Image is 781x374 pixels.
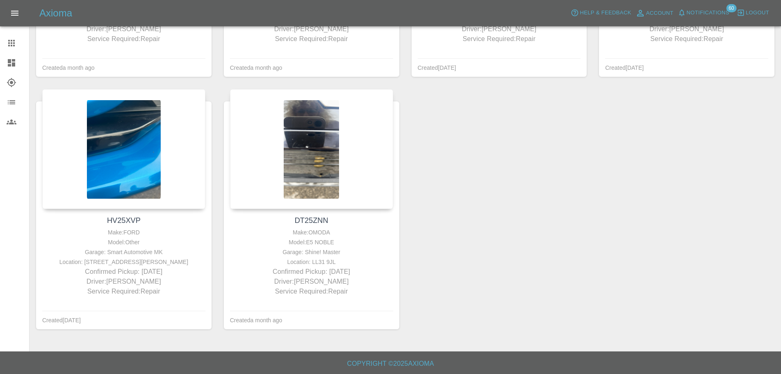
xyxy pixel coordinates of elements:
[232,247,391,257] div: Garage: Shine! Master
[232,267,391,277] p: Confirmed Pickup: [DATE]
[39,7,72,20] h5: Axioma
[607,34,766,44] p: Service Required: Repair
[232,257,391,267] div: Location: LL31 9JL
[232,237,391,247] div: Model: E5 NOBLE
[230,315,282,325] div: Created a month ago
[44,257,203,267] div: Location: [STREET_ADDRESS][PERSON_NAME]
[569,7,633,19] button: Help & Feedback
[420,24,579,34] p: Driver: [PERSON_NAME]
[107,216,141,225] a: HV25XVP
[580,8,631,18] span: Help & Feedback
[605,63,644,73] div: Created [DATE]
[5,3,25,23] button: Open drawer
[420,34,579,44] p: Service Required: Repair
[232,287,391,296] p: Service Required: Repair
[44,237,203,247] div: Model: Other
[418,63,456,73] div: Created [DATE]
[607,24,766,34] p: Driver: [PERSON_NAME]
[44,24,203,34] p: Driver: [PERSON_NAME]
[7,358,774,369] h6: Copyright © 2025 Axioma
[746,8,769,18] span: Logout
[44,267,203,277] p: Confirmed Pickup: [DATE]
[646,9,674,18] span: Account
[633,7,676,20] a: Account
[42,63,95,73] div: Created a month ago
[735,7,771,19] button: Logout
[232,277,391,287] p: Driver: [PERSON_NAME]
[44,247,203,257] div: Garage: Smart Automotive MK
[232,34,391,44] p: Service Required: Repair
[44,287,203,296] p: Service Required: Repair
[230,63,282,73] div: Created a month ago
[44,227,203,237] div: Make: FORD
[44,34,203,44] p: Service Required: Repair
[687,8,729,18] span: Notifications
[42,315,81,325] div: Created [DATE]
[232,227,391,237] div: Make: OMODA
[44,277,203,287] p: Driver: [PERSON_NAME]
[295,216,328,225] a: DT25ZNN
[726,4,736,12] span: 60
[232,24,391,34] p: Driver: [PERSON_NAME]
[676,7,731,19] button: Notifications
